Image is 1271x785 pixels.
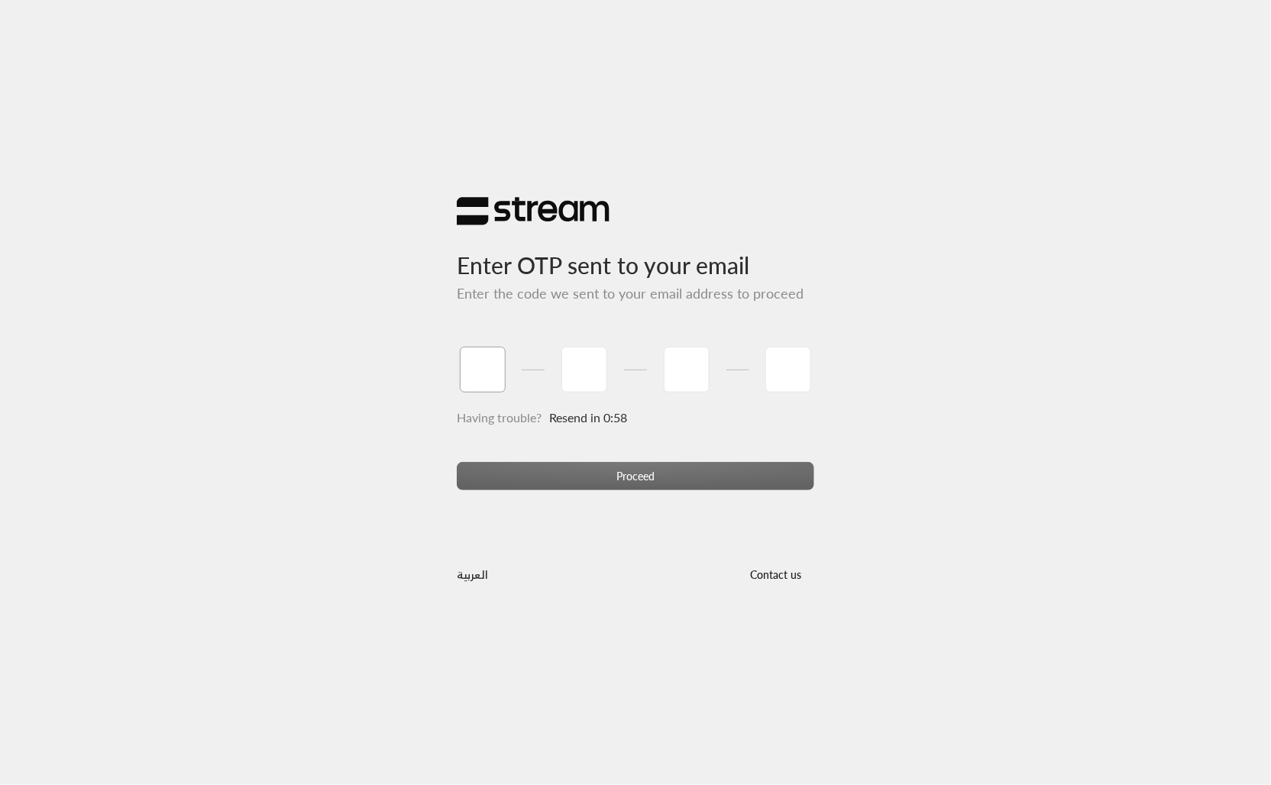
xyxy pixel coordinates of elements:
a: Contact us [738,568,814,581]
h5: Enter the code we sent to your email address to proceed [457,286,814,302]
a: العربية [457,560,488,588]
span: Resend in 0:58 [549,410,627,425]
span: Having trouble? [457,410,542,425]
button: Contact us [738,560,814,588]
img: Stream Logo [457,196,610,226]
h3: Enter OTP sent to your email [457,226,814,279]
